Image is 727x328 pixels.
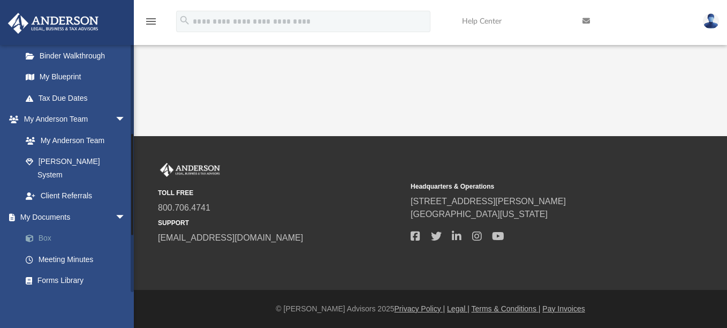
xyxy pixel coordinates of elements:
[542,304,585,313] a: Pay Invoices
[7,206,142,228] a: My Documentsarrow_drop_down
[15,249,142,270] a: Meeting Minutes
[158,233,303,242] a: [EMAIL_ADDRESS][DOMAIN_NAME]
[411,197,566,206] a: [STREET_ADDRESS][PERSON_NAME]
[5,13,102,34] img: Anderson Advisors Platinum Portal
[472,304,541,313] a: Terms & Conditions |
[15,45,142,66] a: Binder Walkthrough
[15,130,131,151] a: My Anderson Team
[115,109,137,131] span: arrow_drop_down
[158,203,210,212] a: 800.706.4741
[158,218,403,228] small: SUPPORT
[15,151,137,185] a: [PERSON_NAME] System
[411,182,656,191] small: Headquarters & Operations
[179,14,191,26] i: search
[158,163,222,177] img: Anderson Advisors Platinum Portal
[145,20,157,28] a: menu
[15,228,142,249] a: Box
[15,291,142,312] a: Notarize
[134,303,727,315] div: © [PERSON_NAME] Advisors 2025
[447,304,469,313] a: Legal |
[703,13,719,29] img: User Pic
[15,66,137,88] a: My Blueprint
[411,210,548,219] a: [GEOGRAPHIC_DATA][US_STATE]
[145,15,157,28] i: menu
[395,304,445,313] a: Privacy Policy |
[158,188,403,198] small: TOLL FREE
[7,109,137,130] a: My Anderson Teamarrow_drop_down
[15,270,137,292] a: Forms Library
[115,206,137,228] span: arrow_drop_down
[15,87,142,109] a: Tax Due Dates
[15,185,137,207] a: Client Referrals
